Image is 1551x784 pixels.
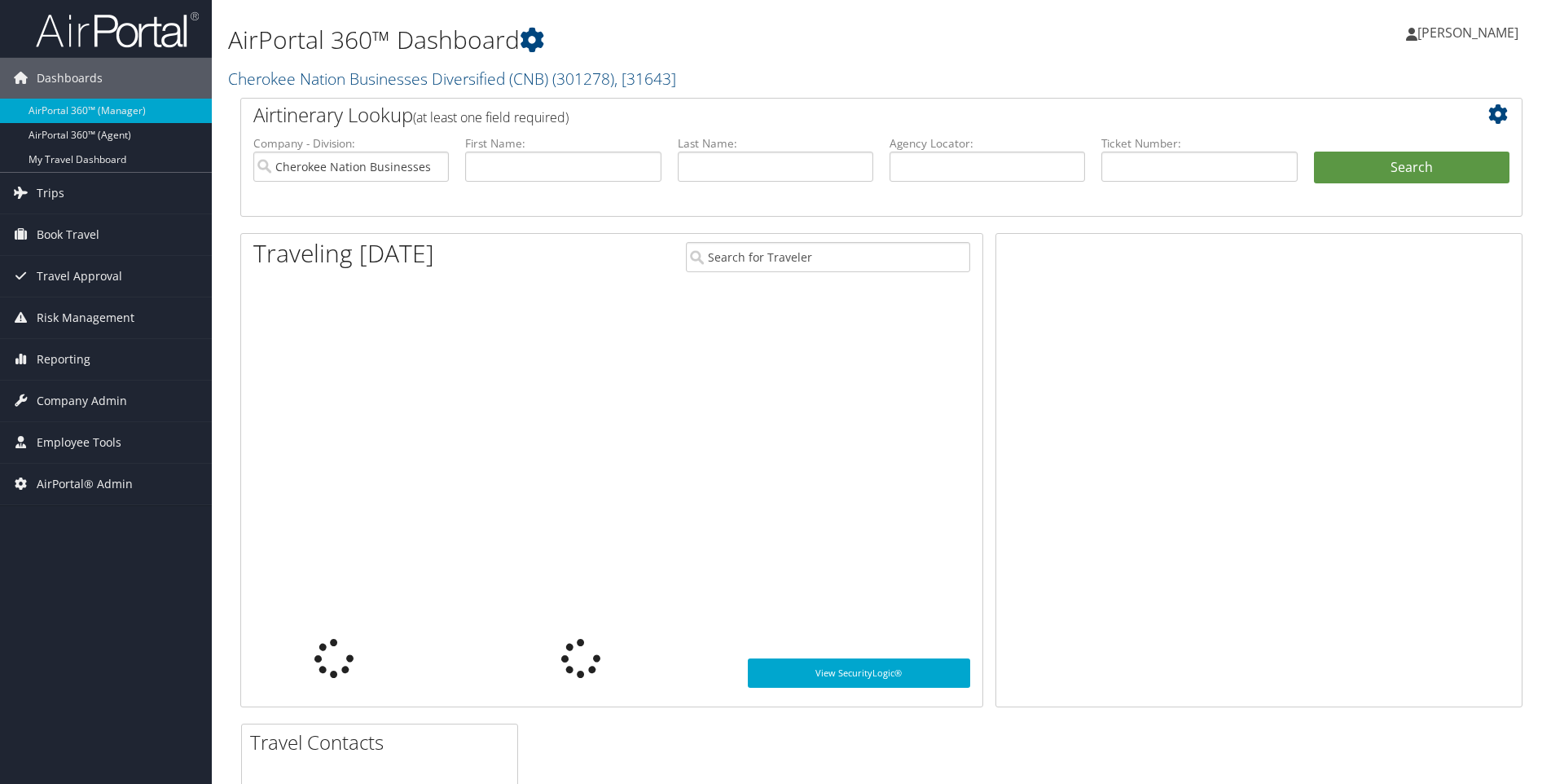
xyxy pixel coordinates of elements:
[253,135,449,152] label: Company - Division:
[465,135,661,152] label: First Name:
[250,729,517,756] h2: Travel Contacts
[686,242,970,272] input: Search for Traveler
[890,135,1085,152] label: Agency Locator:
[37,297,134,338] span: Risk Management
[37,464,133,504] span: AirPortal® Admin
[413,108,569,126] span: (at least one field required)
[36,11,199,49] img: airportal-logo.png
[1417,24,1518,42] span: [PERSON_NAME]
[37,214,99,255] span: Book Travel
[37,256,122,297] span: Travel Approval
[748,658,970,688] a: View SecurityLogic®
[253,101,1403,129] h2: Airtinerary Lookup
[37,58,103,99] span: Dashboards
[37,173,64,214] span: Trips
[228,68,676,90] a: Cherokee Nation Businesses Diversified (CNB)
[228,23,1099,57] h1: AirPortal 360™ Dashboard
[253,236,434,271] h1: Traveling [DATE]
[37,381,127,421] span: Company Admin
[37,422,121,463] span: Employee Tools
[1314,152,1509,184] button: Search
[1406,8,1535,57] a: [PERSON_NAME]
[552,68,614,90] span: ( 301278 )
[1101,135,1297,152] label: Ticket Number:
[678,135,873,152] label: Last Name:
[37,339,90,380] span: Reporting
[614,68,676,90] span: , [ 31643 ]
